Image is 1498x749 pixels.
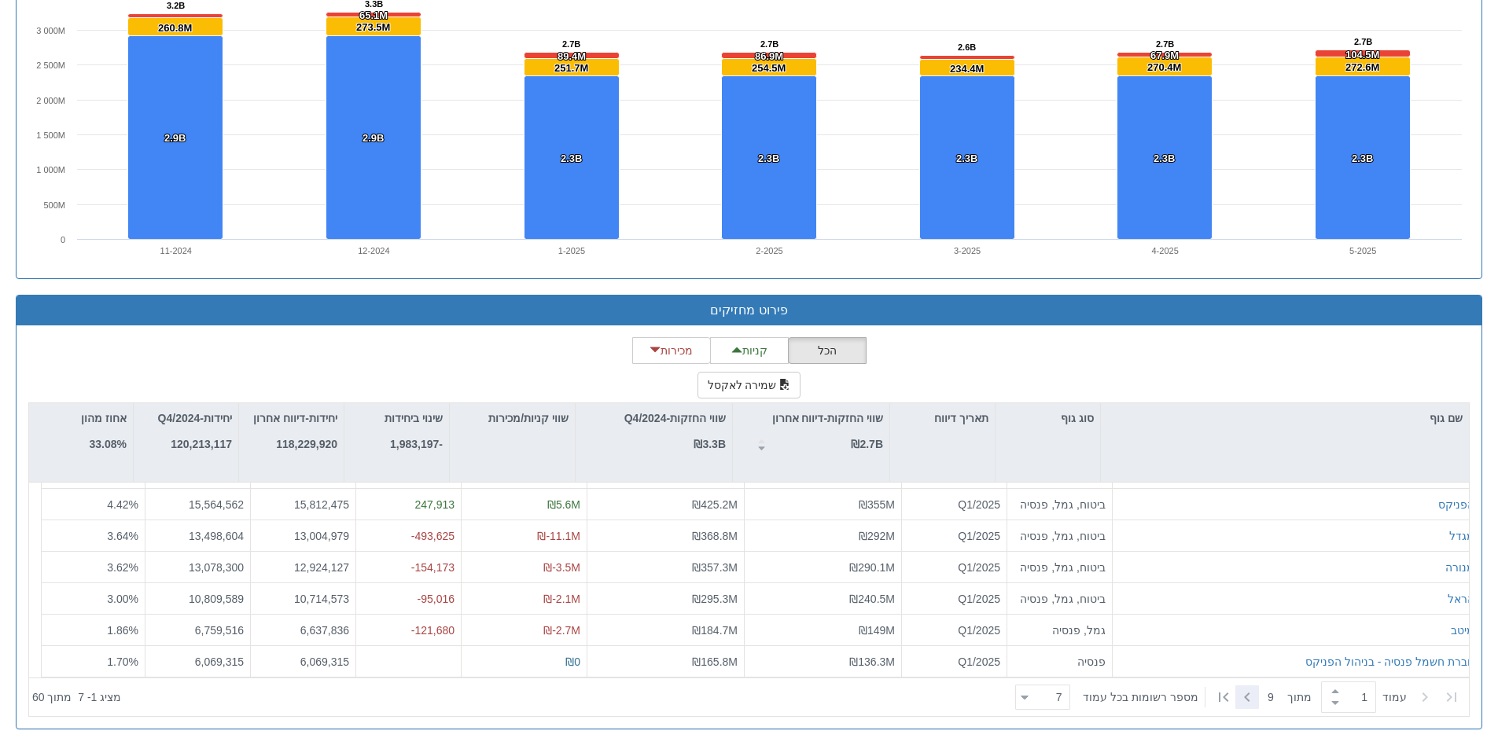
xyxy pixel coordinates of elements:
[36,130,65,140] tspan: 1 500M
[859,624,895,637] span: ₪149M
[1147,61,1181,73] tspan: 270.4M
[996,403,1100,433] div: סוג גוף
[561,152,582,164] tspan: 2.3B
[363,560,455,575] div: -154,173
[385,409,443,427] p: שינוי ביחידות
[363,622,455,638] div: -121,680
[48,654,138,670] div: 1.70 %
[90,438,127,450] strong: 33.08%
[1451,622,1474,638] button: מיטב
[43,200,65,210] text: 500M
[692,530,738,542] span: ₪368.8M
[692,498,738,511] span: ₪425.2M
[543,593,580,605] span: ₪-2.1M
[253,409,337,427] p: יחידות-דיווח אחרון
[908,622,1000,638] div: Q1/2025
[48,622,138,638] div: 1.86 %
[1014,497,1106,512] div: ביטוח, גמל, פנסיה
[152,497,244,512] div: 15,564,562
[1345,61,1379,73] tspan: 272.6M
[257,528,349,544] div: 13,004,979
[849,593,895,605] span: ₪240.5M
[950,63,984,75] tspan: 234.4M
[908,528,1000,544] div: Q1/2025
[1009,680,1466,714] div: ‏ מתוך
[558,50,586,62] tspan: 89.4M
[849,655,895,668] span: ₪136.3M
[48,591,138,607] div: 3.00 %
[257,654,349,670] div: 6,069,315
[1354,37,1372,46] tspan: 2.7B
[1014,654,1106,670] div: פנסיה
[1305,654,1474,670] button: חברת חשמל פנסיה - בניהול הפניקס
[257,560,349,575] div: 12,924,127
[554,62,588,74] tspan: 251.7M
[760,39,778,49] tspan: 2.7B
[359,9,388,21] tspan: 65.1M
[36,26,65,35] tspan: 3 000M
[1156,39,1174,49] tspan: 2.7B
[954,246,981,255] text: 3-2025
[692,593,738,605] span: ₪295.3M
[152,528,244,544] div: 13,498,604
[358,246,389,255] text: 12-2024
[36,165,65,174] tspan: 1 000M
[890,403,995,433] div: תאריך דיווח
[1014,622,1106,638] div: גמל, פנסיה
[565,655,580,668] span: ₪0
[710,337,789,364] button: קניות
[36,96,65,105] tspan: 2 000M
[363,591,455,607] div: -95,016
[158,22,192,34] tspan: 260.8M
[1352,152,1373,164] tspan: 2.3B
[450,403,575,433] div: שווי קניות/מכירות
[1014,528,1106,544] div: ביטוח, גמל, פנסיה
[1014,591,1106,607] div: ביטוח, גמל, פנסיה
[697,372,801,398] button: שמירה לאקסל
[81,409,127,427] p: אחוז מהון
[562,39,580,49] tspan: 2.7B
[692,655,738,668] span: ₪165.8M
[908,591,1000,607] div: Q1/2025
[171,438,232,450] strong: 120,213,117
[908,654,1000,670] div: Q1/2025
[1268,689,1287,705] span: 9
[908,560,1000,575] div: Q1/2025
[160,246,192,255] text: 11-2024
[48,528,138,544] div: 3.64 %
[257,591,349,607] div: 10,714,573
[48,497,138,512] div: 4.42 %
[36,61,65,70] tspan: 2 500M
[1014,560,1106,575] div: ביטוח, גמל, פנסיה
[363,528,455,544] div: -493,625
[558,246,585,255] text: 1-2025
[363,497,455,512] div: 247,913
[276,438,337,450] strong: 118,229,920
[28,303,1470,318] h3: פירוט מחזיקים
[158,409,232,427] p: יחידות-Q4/2024
[167,1,185,10] tspan: 3.2B
[632,337,711,364] button: מכירות
[152,591,244,607] div: 10,809,589
[1150,50,1179,61] tspan: 67.9M
[755,50,783,62] tspan: 86.9M
[1448,591,1474,607] button: הראל
[257,622,349,638] div: 6,637,836
[257,497,349,512] div: 15,812,475
[851,438,883,450] strong: ₪2.7B
[788,337,867,364] button: הכל
[692,624,738,637] span: ₪184.7M
[152,622,244,638] div: 6,759,516
[164,132,186,144] tspan: 2.9B
[48,560,138,575] div: 3.62 %
[908,497,1000,512] div: Q1/2025
[1152,246,1179,255] text: 4-2025
[752,62,786,74] tspan: 254.5M
[356,21,390,33] tspan: 273.5M
[1449,528,1474,544] button: מגדל
[758,152,779,164] tspan: 2.3B
[32,680,121,714] div: ‏מציג 1 - 7 ‏ מתוך 60
[756,246,782,255] text: 2-2025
